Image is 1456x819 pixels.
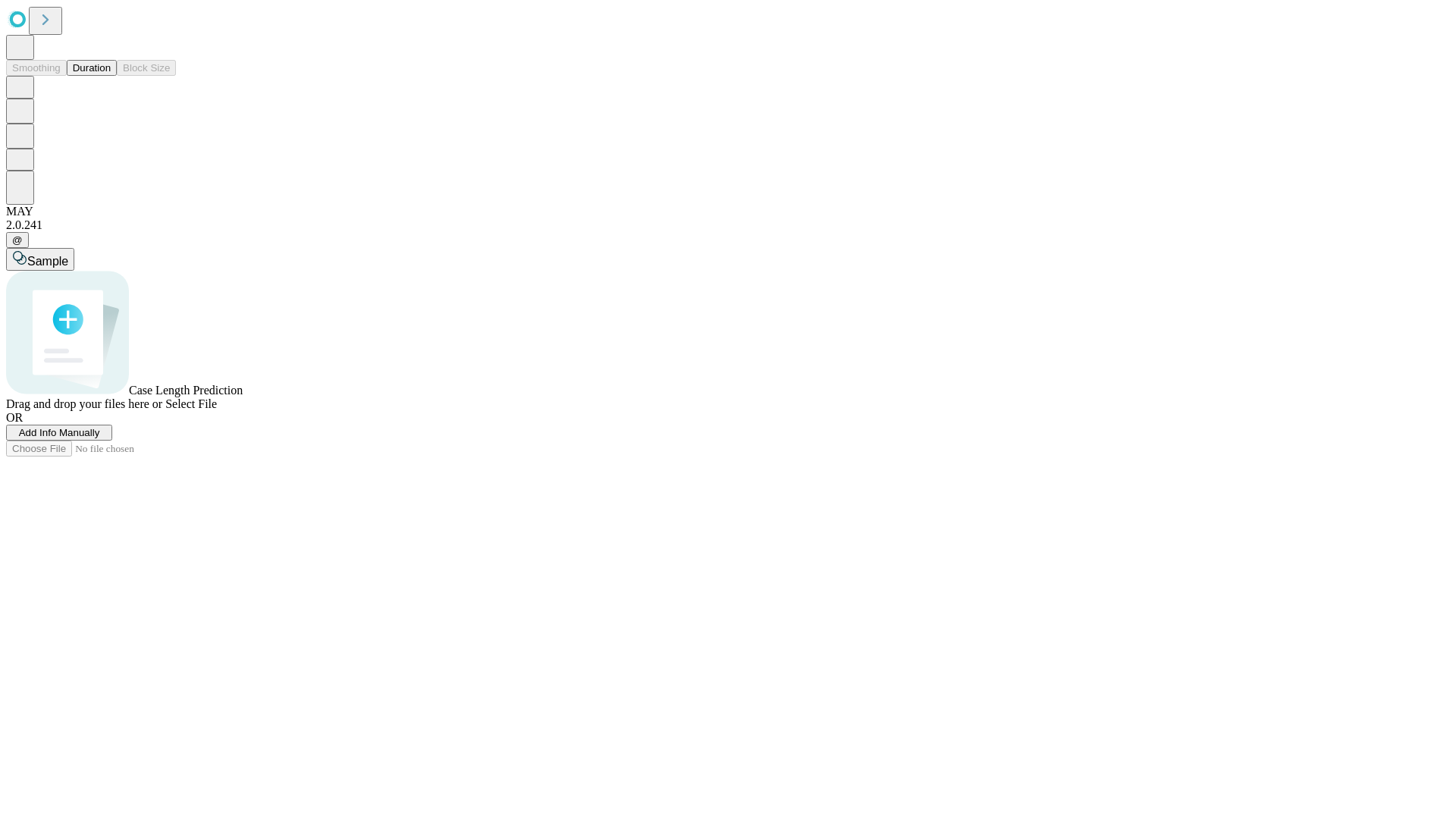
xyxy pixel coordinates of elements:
[6,218,1450,232] div: 2.0.241
[129,384,243,397] span: Case Length Prediction
[165,397,217,410] span: Select File
[12,234,23,246] span: @
[27,255,68,268] span: Sample
[6,411,23,424] span: OR
[6,205,1450,218] div: MAY
[6,248,74,271] button: Sample
[67,60,117,76] button: Duration
[117,60,176,76] button: Block Size
[6,425,112,441] button: Add Info Manually
[19,427,100,438] span: Add Info Manually
[6,60,67,76] button: Smoothing
[6,232,29,248] button: @
[6,397,162,410] span: Drag and drop your files here or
